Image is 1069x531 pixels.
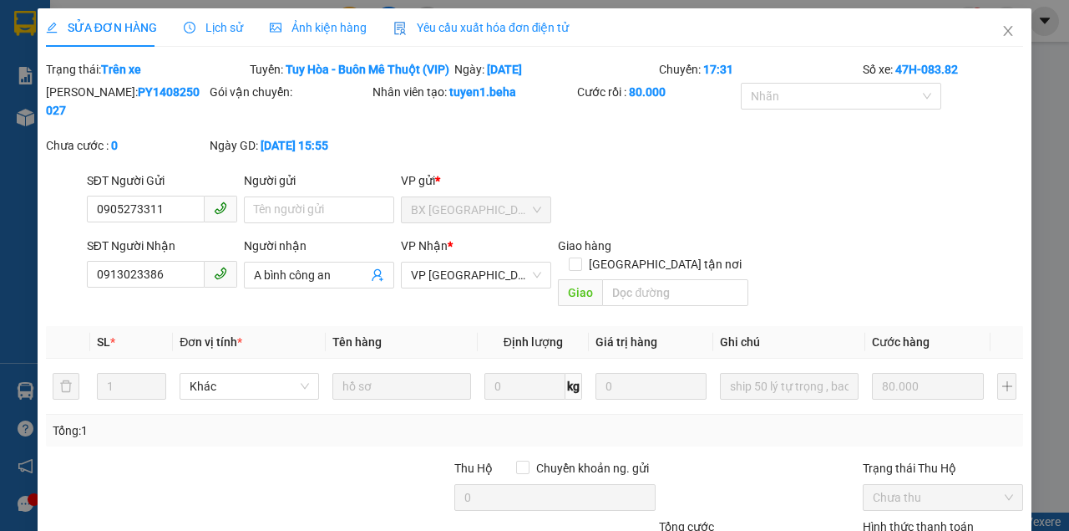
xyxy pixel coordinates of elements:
[504,335,563,349] span: Định lượng
[453,60,657,79] div: Ngày:
[703,63,733,76] b: 17:31
[529,459,656,477] span: Chuyển khoản ng. gửi
[270,21,367,34] span: Ảnh kiện hàng
[53,421,414,440] div: Tổng: 1
[582,255,748,273] span: [GEOGRAPHIC_DATA] tận nơi
[210,83,370,101] div: Gói vận chuyển:
[454,462,493,475] span: Thu Hộ
[46,21,157,34] span: SỬA ĐƠN HÀNG
[487,63,522,76] b: [DATE]
[449,85,516,99] b: tuyen1.beha
[180,335,242,349] span: Đơn vị tính
[46,22,58,33] span: edit
[595,373,707,400] input: 0
[244,171,394,190] div: Người gửi
[411,197,541,222] span: BX PHÚ YÊN
[577,83,737,101] div: Cước rồi :
[46,83,206,120] div: [PERSON_NAME]:
[713,326,865,359] th: Ghi chú
[44,60,249,79] div: Trạng thái:
[861,60,1025,79] div: Số xe:
[372,83,574,101] div: Nhân viên tạo:
[393,21,570,34] span: Yêu cầu xuất hóa đơn điện tử
[244,237,394,255] div: Người nhận
[371,268,384,282] span: user-add
[190,374,308,399] span: Khác
[286,63,449,76] b: Tuy Hòa - Buôn Mê Thuột (VIP)
[872,335,930,349] span: Cước hàng
[53,373,79,400] button: delete
[565,373,582,400] span: kg
[214,267,227,280] span: phone
[270,22,281,33] span: picture
[87,237,237,255] div: SĐT Người Nhận
[985,8,1031,55] button: Close
[895,63,958,76] b: 47H-083.82
[629,85,666,99] b: 80.000
[558,279,602,306] span: Giao
[184,22,195,33] span: clock-circle
[332,373,471,400] input: VD: Bàn, Ghế
[210,136,370,155] div: Ngày GD:
[720,373,859,400] input: Ghi Chú
[261,139,328,152] b: [DATE] 15:55
[595,335,657,349] span: Giá trị hàng
[393,22,407,35] img: icon
[997,373,1016,400] button: plus
[873,485,1013,510] span: Chưa thu
[214,202,227,215] span: phone
[401,171,551,190] div: VP gửi
[1001,24,1015,38] span: close
[558,239,611,253] span: Giao hàng
[602,279,747,306] input: Dọc đường
[46,136,206,155] div: Chưa cước :
[87,171,237,190] div: SĐT Người Gửi
[184,21,243,34] span: Lịch sử
[401,239,448,253] span: VP Nhận
[101,63,141,76] b: Trên xe
[248,60,453,79] div: Tuyến:
[411,263,541,288] span: VP ĐẮK LẮK
[872,373,984,400] input: 0
[332,335,382,349] span: Tên hàng
[111,139,118,152] b: 0
[657,60,862,79] div: Chuyến:
[863,459,1023,477] div: Trạng thái Thu Hộ
[97,335,110,349] span: SL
